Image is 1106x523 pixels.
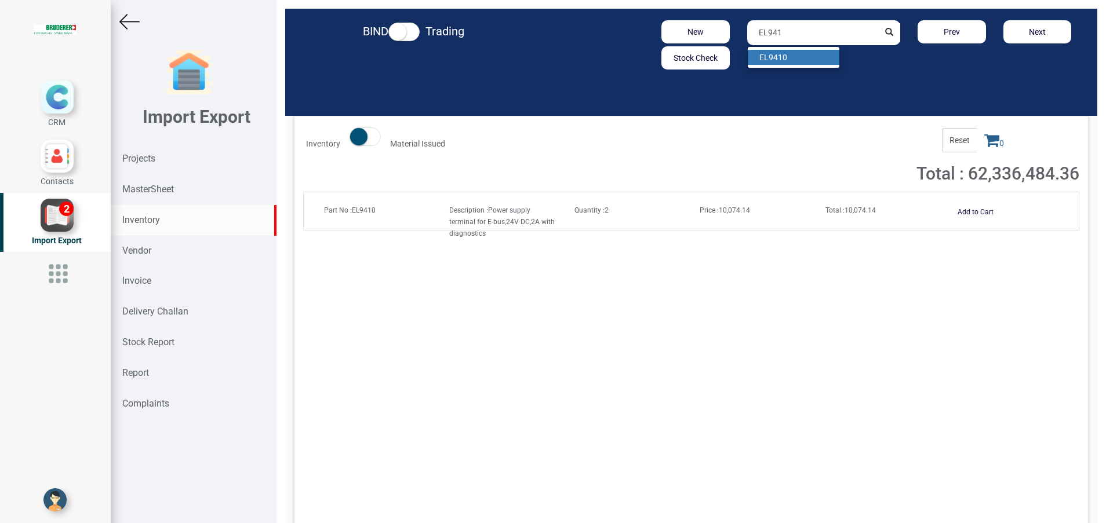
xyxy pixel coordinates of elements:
[363,24,388,38] strong: BIND
[661,46,729,70] button: Stock Check
[122,306,188,317] strong: Delivery Challan
[748,50,839,65] a: EL9410
[574,206,609,214] span: 2
[449,206,488,214] strong: Description :
[48,118,66,127] span: CRM
[143,107,250,127] b: Import Export
[122,275,151,286] strong: Invoice
[166,49,212,96] img: garage-closed.png
[661,20,729,43] button: New
[942,128,977,152] span: Reset
[32,236,82,245] span: Import Export
[700,206,719,214] strong: Price :
[324,206,376,214] span: EL9410
[122,337,174,348] strong: Stock Report
[574,206,605,214] strong: Quantity :
[759,53,783,62] strong: EL941
[825,206,876,214] span: 10,074.14
[122,367,149,378] strong: Report
[977,128,1012,152] span: 0
[918,20,985,43] button: Prev
[700,206,750,214] span: 10,074.14
[425,24,464,38] strong: Trading
[122,245,151,256] strong: Vendor
[390,139,445,148] strong: Material Issued
[122,398,169,409] strong: Complaints
[122,184,174,195] strong: MasterSheet
[122,214,160,225] strong: Inventory
[825,206,845,214] strong: Total :
[41,177,74,186] span: Contacts
[306,139,340,148] strong: Inventory
[747,20,879,45] input: Search by product
[449,206,555,237] span: Power supply terminal for E-bus,24V DC,2A with diagnostics
[835,164,1079,183] h2: Total : 62,336,484.36
[59,202,74,216] div: 2
[951,204,1001,221] button: Add to Cart
[324,206,352,214] strong: Part No :
[1003,20,1071,43] button: Next
[122,153,155,164] strong: Projects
